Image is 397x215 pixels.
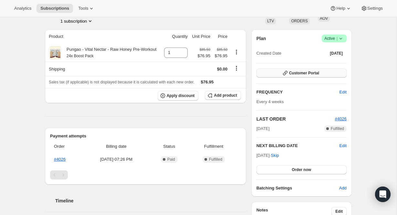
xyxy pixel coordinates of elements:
h2: NEXT BILLING DATE [256,143,340,149]
small: $85.50 [217,48,227,51]
span: | [337,36,338,41]
span: Paid [167,157,175,162]
span: Skip [271,152,279,159]
th: Unit Price [190,29,212,44]
span: Add product [214,93,237,98]
th: Price [212,29,229,44]
a: #4026 [335,116,347,121]
button: Settings [357,4,387,13]
th: Shipping [45,62,162,76]
span: Every 4 weeks [256,99,284,104]
span: Settings [367,6,383,11]
span: Active [324,35,344,42]
th: Order [50,139,83,154]
th: Quantity [162,29,190,44]
span: Fulfilled [209,157,222,162]
nav: Pagination [50,170,241,179]
button: Help [326,4,355,13]
span: Customer Portal [289,70,319,76]
button: Shipping actions [231,65,242,72]
button: Customer Portal [256,69,347,78]
button: [DATE] [326,49,347,58]
h2: LAST ORDER [256,116,335,122]
th: Product [45,29,162,44]
button: Add [335,183,350,193]
button: Edit [340,143,347,149]
span: Status [152,143,186,150]
span: $76.95 [197,53,210,59]
button: Product actions [60,18,93,24]
span: Created Date [256,50,281,57]
h2: Plan [256,35,266,42]
span: Subscriptions [40,6,69,11]
span: $76.95 [201,80,214,84]
img: product img [50,46,61,59]
span: $0.00 [217,67,228,71]
span: Fulfilled [331,126,344,131]
small: $85.50 [200,48,210,51]
button: Analytics [10,4,35,13]
span: [DATE] [330,51,343,56]
button: Edit [336,87,350,97]
span: Billing date [85,143,148,150]
h2: FREQUENCY [256,89,340,95]
span: Help [336,6,345,11]
h2: Timeline [55,198,246,204]
span: [DATE] · [256,153,279,158]
span: Add [339,185,347,191]
h2: Payment attempts [50,133,241,139]
button: Add product [205,91,241,100]
span: AOV [320,16,328,21]
a: #4026 [54,157,66,162]
span: Order now [292,167,311,172]
span: [DATE] [256,125,270,132]
button: Subscriptions [37,4,73,13]
button: Skip [267,150,283,161]
button: Apply discount [158,91,199,101]
span: LTV [267,19,274,23]
button: Order now [256,165,347,174]
span: ORDERS [291,19,308,23]
button: Product actions [231,48,242,56]
button: #4026 [335,116,347,122]
span: [DATE] · 07:26 PM [85,156,148,163]
h6: Batching Settings [256,185,339,191]
small: 24x Boost Pack [67,54,93,58]
span: Analytics [14,6,31,11]
button: Tools [74,4,99,13]
span: $76.95 [214,53,227,59]
span: Edit [335,209,343,214]
span: Fulfillment [190,143,237,150]
div: Pungao - Vital Nectar - Raw Honey Pre-Workout [62,46,156,59]
span: Sales tax (if applicable) is not displayed because it is calculated with each new order. [49,80,194,84]
span: Edit [340,89,347,95]
div: Open Intercom Messenger [375,187,391,202]
span: Apply discount [167,93,195,98]
span: Tools [78,6,88,11]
